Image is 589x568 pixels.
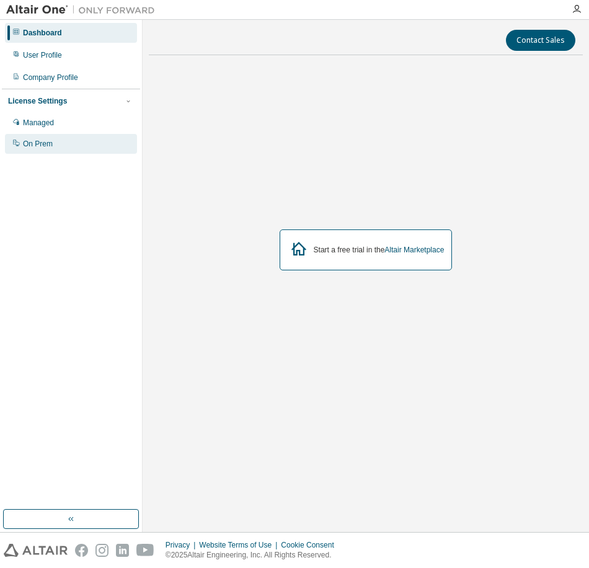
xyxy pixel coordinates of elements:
[23,118,54,128] div: Managed
[384,246,444,254] a: Altair Marketplace
[23,73,78,82] div: Company Profile
[8,96,67,106] div: License Settings
[116,544,129,557] img: linkedin.svg
[23,139,53,149] div: On Prem
[506,30,575,51] button: Contact Sales
[281,540,341,550] div: Cookie Consent
[23,50,62,60] div: User Profile
[199,540,281,550] div: Website Terms of Use
[23,28,62,38] div: Dashboard
[314,245,445,255] div: Start a free trial in the
[4,544,68,557] img: altair_logo.svg
[166,540,199,550] div: Privacy
[95,544,108,557] img: instagram.svg
[6,4,161,16] img: Altair One
[136,544,154,557] img: youtube.svg
[75,544,88,557] img: facebook.svg
[166,550,342,561] p: © 2025 Altair Engineering, Inc. All Rights Reserved.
